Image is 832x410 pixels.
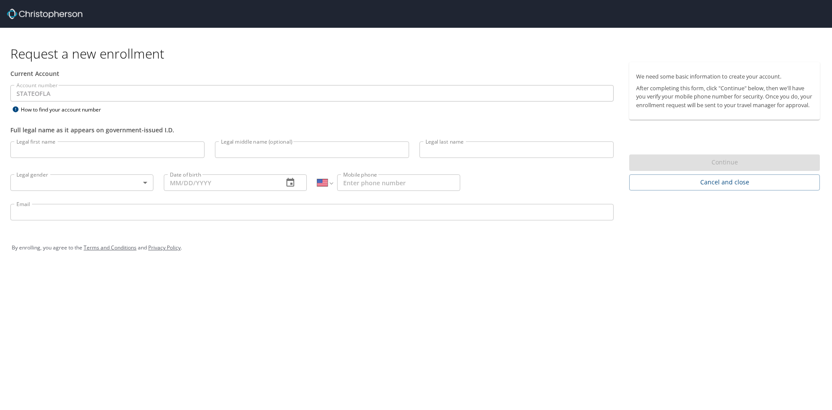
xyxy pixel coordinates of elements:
a: Privacy Policy [148,244,181,251]
button: Cancel and close [629,174,820,190]
h1: Request a new enrollment [10,45,827,62]
input: MM/DD/YYYY [164,174,276,191]
p: After completing this form, click "Continue" below, then we'll have you verify your mobile phone ... [636,84,813,109]
div: How to find your account number [10,104,119,115]
input: Enter phone number [337,174,460,191]
div: By enrolling, you agree to the and . [12,237,820,259]
span: Cancel and close [636,177,813,188]
div: ​ [10,174,153,191]
div: Current Account [10,69,614,78]
a: Terms and Conditions [84,244,136,251]
div: Full legal name as it appears on government-issued I.D. [10,125,614,134]
img: cbt logo [7,9,82,19]
p: We need some basic information to create your account. [636,72,813,81]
